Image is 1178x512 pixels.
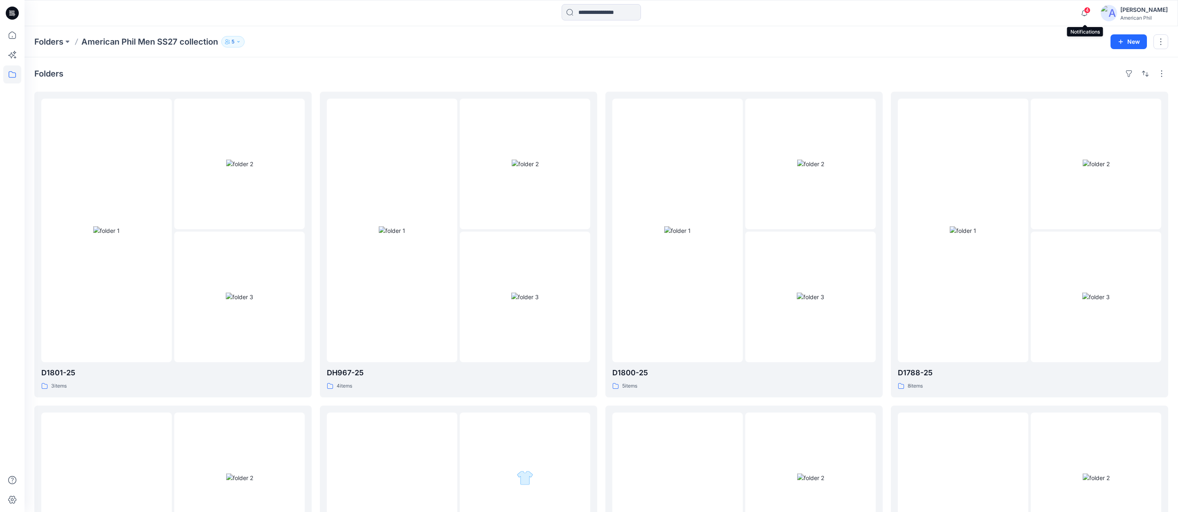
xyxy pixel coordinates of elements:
[605,92,883,397] a: folder 1folder 2folder 3D1800-255items
[797,293,824,301] img: folder 3
[1101,5,1117,21] img: avatar
[320,92,597,397] a: folder 1folder 2folder 3DH967-254items
[93,226,120,235] img: folder 1
[41,367,305,379] p: D1801-25
[379,226,405,235] img: folder 1
[1083,474,1110,482] img: folder 2
[898,367,1161,379] p: D1788-25
[797,160,824,168] img: folder 2
[1082,293,1110,301] img: folder 3
[327,367,590,379] p: DH967-25
[34,36,63,47] a: Folders
[517,469,533,486] img: folder 2
[1111,34,1147,49] button: New
[1083,160,1110,168] img: folder 2
[797,474,824,482] img: folder 2
[908,382,923,390] p: 8 items
[622,382,637,390] p: 5 items
[664,226,691,235] img: folder 1
[891,92,1168,397] a: folder 1folder 2folder 3D1788-258items
[612,367,876,379] p: D1800-25
[232,37,234,46] p: 5
[1120,5,1168,15] div: [PERSON_NAME]
[950,226,976,235] img: folder 1
[34,92,312,397] a: folder 1folder 2folder 3D1801-253items
[226,293,253,301] img: folder 3
[1120,15,1168,21] div: American Phil
[226,474,253,482] img: folder 2
[34,69,63,79] h4: Folders
[51,382,67,390] p: 3 items
[221,36,245,47] button: 5
[81,36,218,47] p: American Phil Men SS27 collection
[337,382,352,390] p: 4 items
[226,160,253,168] img: folder 2
[511,293,539,301] img: folder 3
[512,160,539,168] img: folder 2
[1084,7,1090,14] span: 4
